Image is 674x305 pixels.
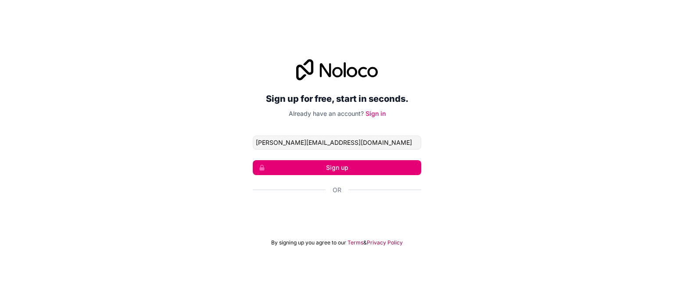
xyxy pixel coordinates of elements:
[253,160,421,175] button: Sign up
[253,136,421,150] input: Email address
[253,91,421,107] h2: Sign up for free, start in seconds.
[271,239,346,246] span: By signing up you agree to our
[363,239,367,246] span: &
[367,239,403,246] a: Privacy Policy
[333,186,341,194] span: Or
[289,110,364,117] span: Already have an account?
[348,239,363,246] a: Terms
[248,204,426,223] iframe: Sign in with Google Button
[366,110,386,117] a: Sign in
